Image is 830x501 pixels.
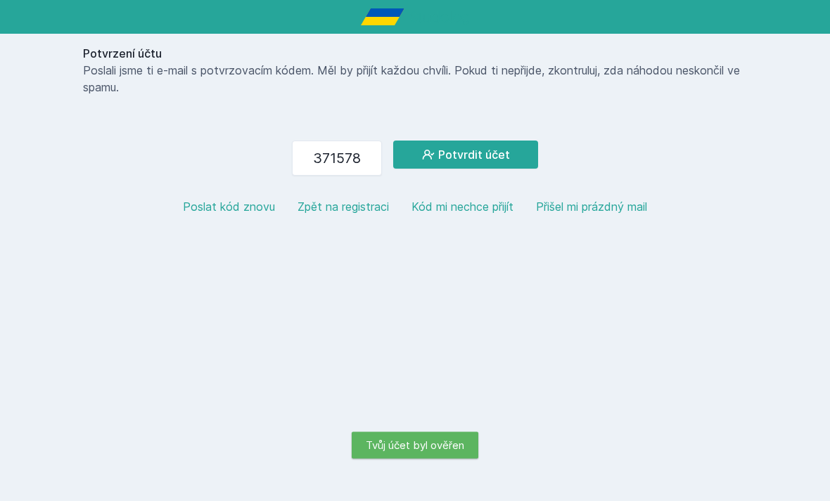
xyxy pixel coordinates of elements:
[536,198,647,215] button: Přišel mi prázdný mail
[393,141,538,169] button: Potvrdit účet
[83,62,747,96] p: Poslali jsme ti e-mail s potvrzovacím kódem. Měl by přijít každou chvíli. Pokud ti nepřijde, zkon...
[411,198,513,215] button: Kód mi nechce přijít
[83,45,747,62] h1: Potvrzení účtu
[352,432,478,459] div: Tvůj účet byl ověřen
[298,198,389,215] button: Zpět na registraci
[183,198,275,215] button: Poslat kód znovu
[292,141,382,176] input: 123456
